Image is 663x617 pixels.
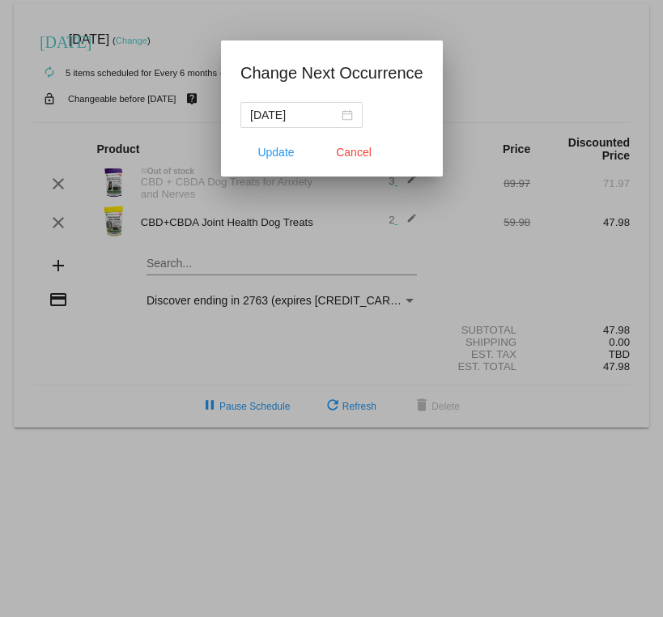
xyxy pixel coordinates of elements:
input: Select date [250,106,338,124]
button: Update [240,138,312,167]
span: Update [257,146,294,159]
button: Close dialog [318,138,389,167]
span: Cancel [336,146,372,159]
h1: Change Next Occurrence [240,60,423,86]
